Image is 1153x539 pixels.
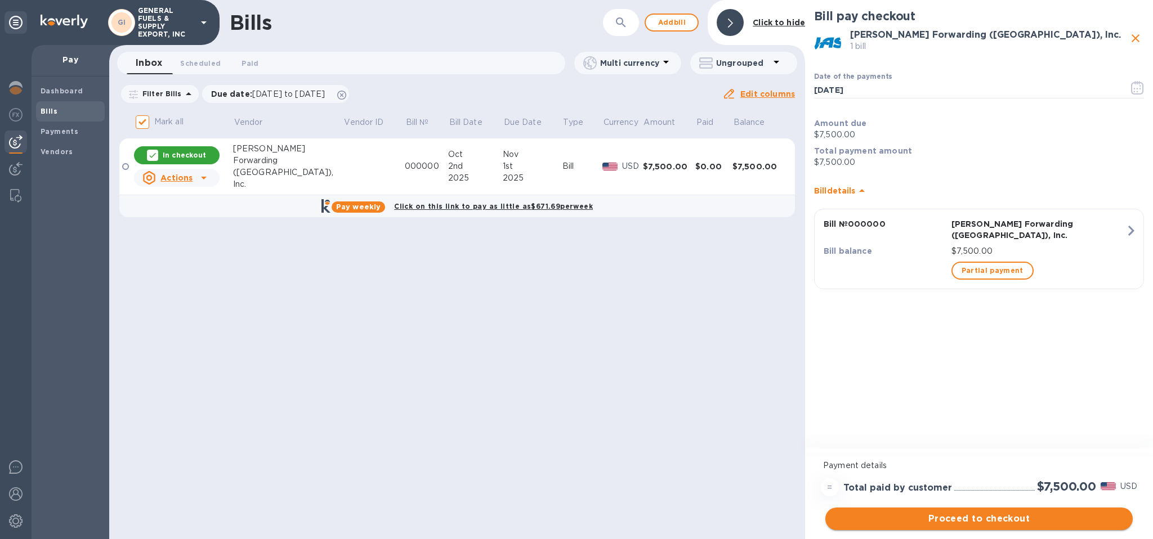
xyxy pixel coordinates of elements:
span: Bill Date [449,116,497,128]
b: Dashboard [41,87,83,95]
p: Bill № 000000 [824,218,947,230]
button: Proceed to checkout [825,507,1133,530]
button: Bill №000000[PERSON_NAME] Forwarding ([GEOGRAPHIC_DATA]), Inc.Bill balance$7,500.00Partial payment [814,209,1144,289]
div: $7,500.00 [643,161,695,172]
div: Oct [448,149,503,160]
b: [PERSON_NAME] Forwarding ([GEOGRAPHIC_DATA]), Inc. [850,29,1121,40]
div: [PERSON_NAME] [233,143,343,155]
p: $7,500.00 [951,245,1125,257]
div: Nov [503,149,562,160]
p: Paid [696,116,714,128]
span: Proceed to checkout [834,512,1124,525]
button: Addbill [645,14,699,32]
div: Due date:[DATE] to [DATE] [202,85,350,103]
span: [DATE] to [DATE] [252,89,325,98]
img: USD [1101,482,1116,490]
div: ([GEOGRAPHIC_DATA]), [233,167,343,178]
div: 1st [503,160,562,172]
div: 2025 [448,172,503,184]
p: Filter Bills [138,89,182,98]
img: USD [602,163,618,170]
b: Vendors [41,147,73,156]
span: Amount [643,116,690,128]
b: Bill details [814,186,855,195]
p: Multi currency [600,57,659,69]
p: $7,500.00 [814,156,1144,168]
div: Inc. [233,178,343,190]
h1: Bills [230,11,271,34]
div: $7,500.00 [732,161,785,172]
p: Mark all [154,116,184,128]
p: Payment details [823,460,1135,471]
p: Ungrouped [716,57,770,69]
span: Paid [696,116,729,128]
p: Due date : [211,88,331,100]
span: Paid [242,57,258,69]
button: Partial payment [951,262,1034,280]
p: In checkout [163,150,206,160]
p: Bill Date [449,116,482,128]
span: Add bill [655,16,689,29]
span: Partial payment [962,264,1024,277]
p: Due Date [504,116,542,128]
b: Total payment amount [814,146,912,155]
b: Amount due [814,119,867,128]
span: Due Date [504,116,556,128]
span: Inbox [136,55,162,71]
p: $7,500.00 [814,129,1144,141]
span: Balance [734,116,780,128]
label: Date of the payments [814,74,892,80]
span: Scheduled [180,57,221,69]
img: Foreign exchange [9,108,23,122]
img: Logo [41,15,88,28]
div: = [821,478,839,496]
p: Balance [734,116,765,128]
b: GI [118,18,126,26]
span: Vendor ID [344,116,398,128]
div: 000000 [405,160,448,172]
h3: Total paid by customer [843,483,952,493]
p: [PERSON_NAME] Forwarding ([GEOGRAPHIC_DATA]), Inc. [951,218,1125,241]
div: 2025 [503,172,562,184]
div: Billdetails [814,173,1144,209]
b: Payments [41,127,78,136]
div: 2nd [448,160,503,172]
p: Vendor ID [344,116,383,128]
div: Bill [562,160,602,172]
b: Bills [41,107,57,115]
h2: Bill pay checkout [814,9,1144,23]
p: Vendor [234,116,263,128]
u: Edit columns [740,89,795,98]
u: Actions [160,173,193,182]
p: USD [622,160,643,172]
div: $0.00 [695,161,732,172]
h2: $7,500.00 [1037,479,1096,493]
p: Amount [643,116,675,128]
span: Vendor [234,116,278,128]
p: 1 bill [850,41,1127,52]
span: Bill № [406,116,444,128]
b: Click to hide [753,18,805,27]
span: Type [563,116,598,128]
p: Pay [41,54,100,65]
p: Type [563,116,583,128]
p: Currency [604,116,638,128]
p: GENERAL FUELS & SUPPLY EXPORT, INC [138,7,194,38]
b: Pay weekly [336,203,381,211]
b: Click on this link to pay as little as $671.69 per week [394,202,593,210]
div: Forwarding [233,155,343,167]
div: Unpin categories [5,11,27,34]
p: Bill balance [824,245,947,257]
p: Bill № [406,116,429,128]
button: close [1127,30,1144,47]
p: USD [1120,480,1137,492]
